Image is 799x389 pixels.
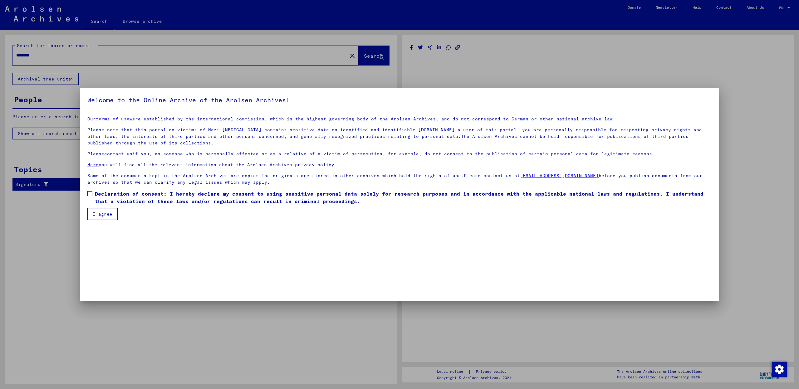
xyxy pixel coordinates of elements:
span: Declaration of consent: I hereby declare my consent to using sensitive personal data solely for r... [95,190,712,205]
p: Our were established by the international commission, which is the highest governing body of the ... [87,116,712,122]
a: [EMAIL_ADDRESS][DOMAIN_NAME] [520,173,599,178]
a: terms of use [96,116,130,122]
p: Some of the documents kept in the Arolsen Archives are copies.The originals are stored in other a... [87,173,712,186]
p: Please note that this portal on victims of Nazi [MEDICAL_DATA] contains sensitive data on identif... [87,127,712,146]
h5: Welcome to the Online Archive of the Arolsen Archives! [87,95,712,105]
p: Please if you, as someone who is personally affected or as a relative of a victim of persecution,... [87,151,712,157]
p: you will find all the relevant information about the Arolsen Archives privacy policy. [87,162,712,168]
a: Here [87,162,99,168]
button: I agree [87,208,118,220]
img: Change consent [772,362,787,377]
a: contact us [104,151,132,157]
